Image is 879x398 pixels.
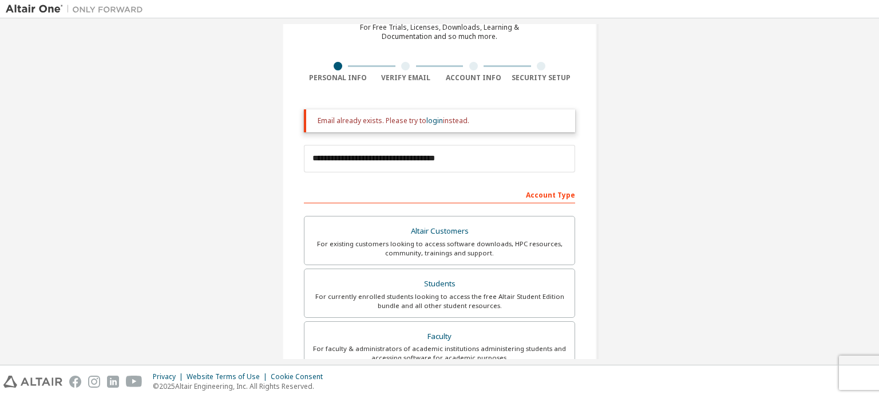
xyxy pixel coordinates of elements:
div: Email already exists. Please try to instead. [318,116,566,125]
div: Account Type [304,185,575,203]
div: Privacy [153,372,187,381]
img: altair_logo.svg [3,376,62,388]
div: Account Info [439,73,508,82]
img: instagram.svg [88,376,100,388]
div: Website Terms of Use [187,372,271,381]
p: © 2025 Altair Engineering, Inc. All Rights Reserved. [153,381,330,391]
img: Altair One [6,3,149,15]
a: login [426,116,443,125]
div: For currently enrolled students looking to access the free Altair Student Edition bundle and all ... [311,292,568,310]
div: Security Setup [508,73,576,82]
div: Altair Customers [311,223,568,239]
img: linkedin.svg [107,376,119,388]
div: Cookie Consent [271,372,330,381]
img: facebook.svg [69,376,81,388]
div: For faculty & administrators of academic institutions administering students and accessing softwa... [311,344,568,362]
img: youtube.svg [126,376,142,388]
div: Personal Info [304,73,372,82]
div: Verify Email [372,73,440,82]
div: Students [311,276,568,292]
div: Faculty [311,329,568,345]
div: For existing customers looking to access software downloads, HPC resources, community, trainings ... [311,239,568,258]
div: For Free Trials, Licenses, Downloads, Learning & Documentation and so much more. [360,23,519,41]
